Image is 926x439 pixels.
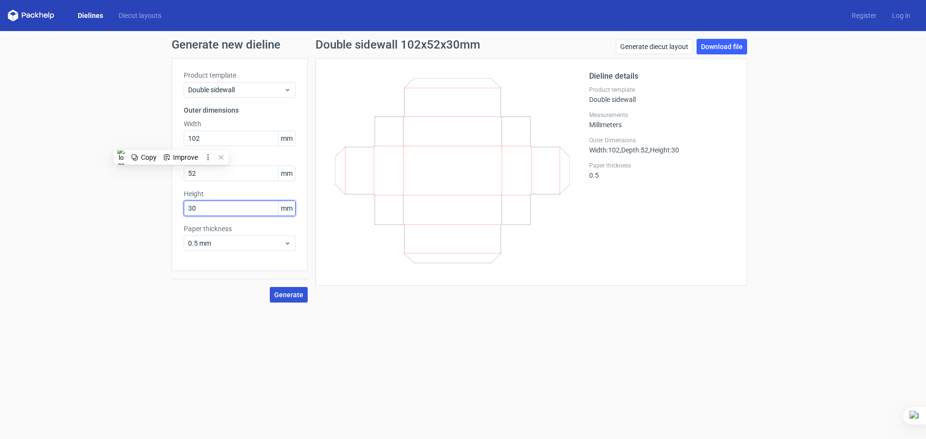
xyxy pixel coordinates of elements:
a: Log in [884,11,918,20]
label: Product template [589,86,735,94]
span: mm [278,131,295,146]
a: Generate diecut layout [616,39,693,54]
span: Double sidewall [188,85,284,95]
a: Diecut layouts [111,11,169,20]
span: , Height : 30 [648,146,679,154]
h3: Outer dimensions [184,105,296,115]
label: Depth [184,154,296,164]
label: Width [184,119,296,129]
a: Dielines [70,11,111,20]
span: , Depth : 52 [620,146,648,154]
span: Width : 102 [589,146,620,154]
a: Register [844,11,884,20]
label: Outer Dimensions [589,136,735,144]
div: 0.5 [589,162,735,179]
label: Height [184,189,296,199]
h1: Generate new dieline [172,39,755,51]
label: Measurements [589,111,735,119]
button: Generate [270,287,308,303]
label: Paper thickness [589,162,735,169]
div: Double sidewall [589,86,735,103]
span: mm [278,166,295,181]
label: Paper thickness [184,224,296,234]
span: mm [278,201,295,216]
div: Millimeters [589,111,735,129]
a: Download file [697,39,747,54]
h2: Dieline details [589,70,735,82]
label: Product template [184,70,296,80]
span: Generate [274,291,303,298]
h1: Double sidewall 102x52x30mm [315,39,480,51]
span: 0.5 mm [188,238,284,248]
